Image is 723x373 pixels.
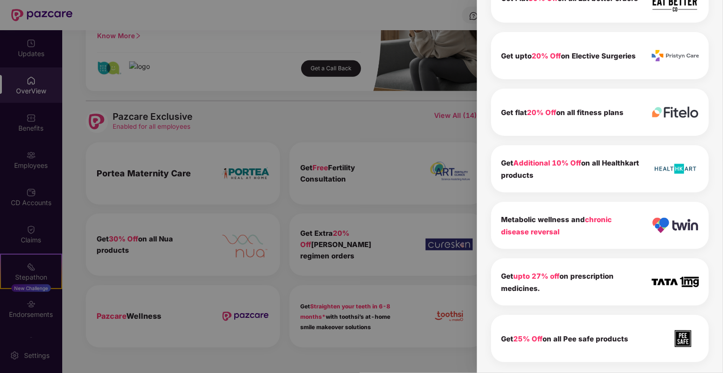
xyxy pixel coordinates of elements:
[513,158,581,167] span: Additional 10% Off
[501,215,612,236] b: Metabolic wellness and
[652,159,699,179] img: icon
[513,272,559,281] span: upto 27% off
[652,217,699,233] img: icon
[501,272,614,293] b: Get on prescription medicines.
[532,51,561,60] span: 20% Off
[513,334,542,343] span: 25% Off
[527,108,556,117] span: 20% Off
[652,277,699,288] img: icon
[501,334,628,343] b: Get on all Pee safe products
[652,50,699,62] img: icon
[667,328,699,349] img: icon
[652,107,699,118] img: icon
[501,108,624,117] b: Get flat on all fitness plans
[501,215,612,236] span: chronic disease reversal
[501,51,636,60] b: Get upto on Elective Surgeries
[501,158,639,180] b: Get on all Healthkart products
